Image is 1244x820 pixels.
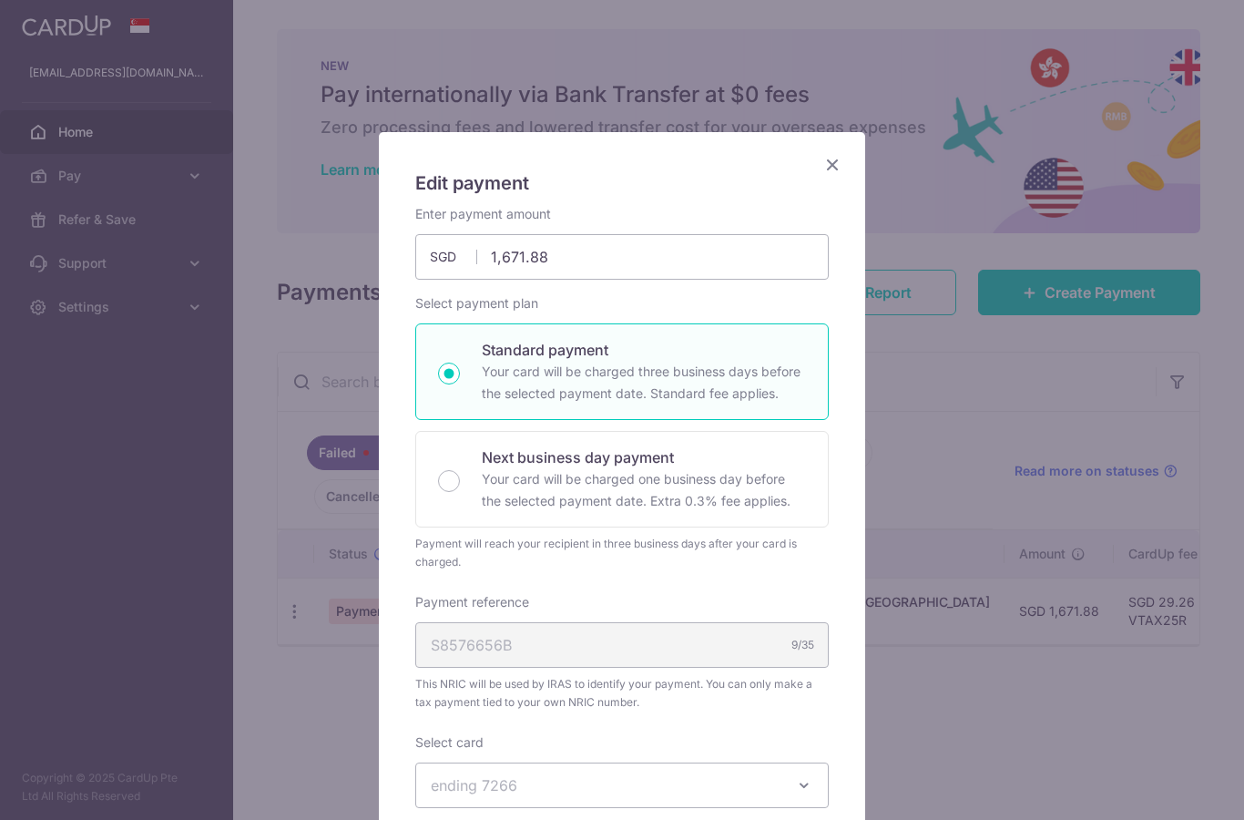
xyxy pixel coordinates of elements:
div: 9/35 [791,636,814,654]
button: ending 7266 [415,763,829,808]
div: Payment will reach your recipient in three business days after your card is charged. [415,535,829,571]
span: SGD [430,248,477,266]
span: ending 7266 [431,776,517,794]
label: Enter payment amount [415,205,551,223]
span: This NRIC will be used by IRAS to identify your payment. You can only make a tax payment tied to ... [415,675,829,712]
p: Your card will be charged one business day before the selected payment date. Extra 0.3% fee applies. [482,468,806,512]
label: Select card [415,733,484,752]
button: Close [821,154,843,176]
label: Select payment plan [415,294,538,313]
p: Standard payment [482,339,806,361]
h5: Edit payment [415,169,829,198]
input: 0.00 [415,234,829,280]
p: Your card will be charged three business days before the selected payment date. Standard fee appl... [482,361,806,405]
label: Payment reference [415,593,529,611]
p: Next business day payment [482,446,806,468]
